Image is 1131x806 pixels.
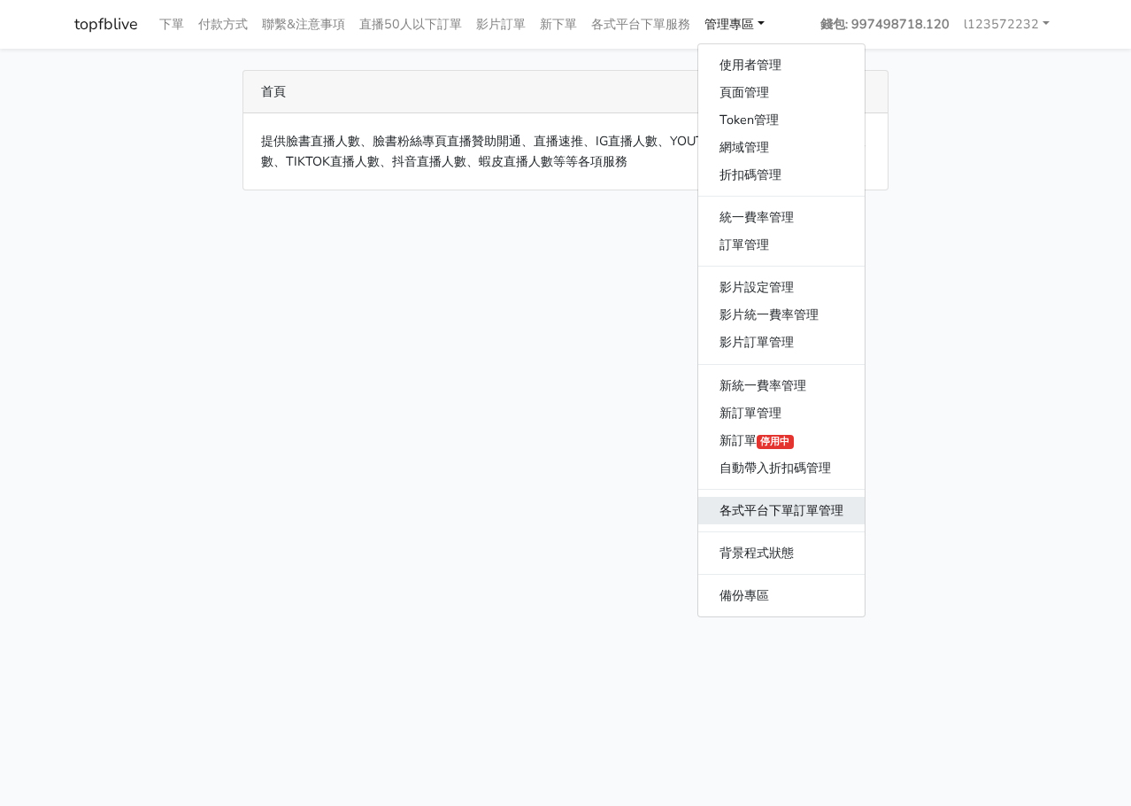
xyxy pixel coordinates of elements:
a: 新下單 [533,7,584,42]
a: 下單 [152,7,191,42]
a: 付款方式 [191,7,255,42]
strong: 錢包: 997498718.120 [820,15,950,33]
a: 直播50人以下訂單 [352,7,469,42]
a: 各式平台下單訂單管理 [698,497,865,524]
a: 折扣碼管理 [698,161,865,189]
a: 聯繫&注意事項 [255,7,352,42]
a: 頁面管理 [698,79,865,106]
a: 新統一費率管理 [698,372,865,399]
a: 自動帶入折扣碼管理 [698,454,865,482]
a: 新訂單停用中 [698,427,865,454]
a: Token管理 [698,106,865,134]
a: 影片統一費率管理 [698,301,865,329]
span: 停用中 [757,435,794,449]
a: 網域管理 [698,134,865,161]
div: 首頁 [243,71,888,113]
div: 提供臉書直播人數、臉書粉絲專頁直播贊助開通、直播速推、IG直播人數、YOUTUBE直播人數、Twitch直播人數、TIKTOK直播人數、抖音直播人數、蝦皮直播人數等等各項服務 [243,113,888,190]
a: 新訂單管理 [698,399,865,427]
a: 影片設定管理 [698,274,865,301]
a: 統一費率管理 [698,204,865,231]
a: 訂單管理 [698,231,865,259]
a: 影片訂單 [469,7,533,42]
a: 各式平台下單服務 [584,7,697,42]
a: 使用者管理 [698,51,865,79]
a: topfblive [74,7,138,42]
a: 背景程式狀態 [698,539,865,567]
a: 影片訂單管理 [698,329,865,356]
a: 管理專區 [697,7,772,42]
a: l123572232 [957,7,1057,42]
a: 備份專區 [698,582,865,609]
a: 錢包: 997498718.120 [813,7,957,42]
